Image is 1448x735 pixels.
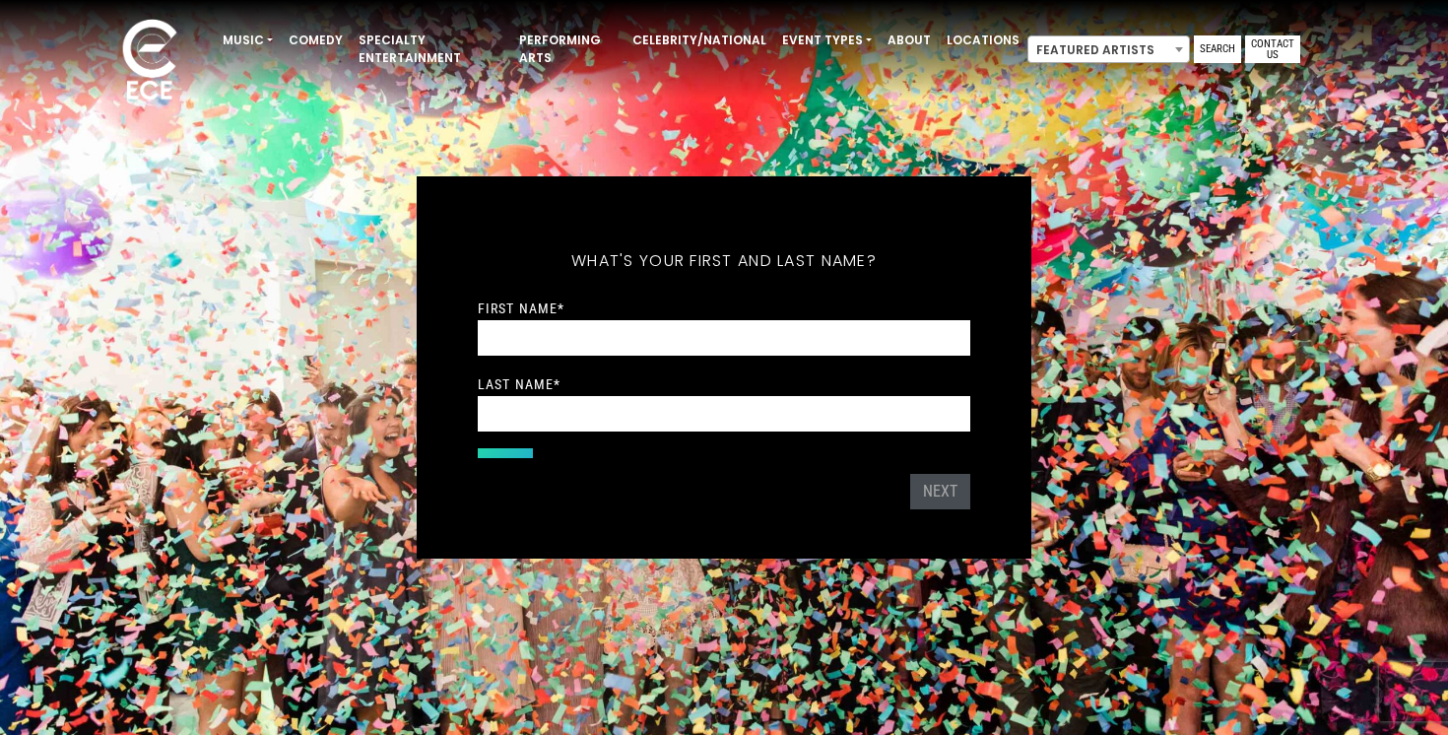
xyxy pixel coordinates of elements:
a: About [880,24,939,57]
a: Event Types [774,24,880,57]
img: ece_new_logo_whitev2-1.png [100,14,199,109]
a: Locations [939,24,1027,57]
span: Featured Artists [1027,35,1190,63]
a: Search [1194,35,1241,63]
a: Celebrity/National [625,24,774,57]
a: Performing Arts [511,24,625,75]
h5: What's your first and last name? [478,226,970,297]
span: Featured Artists [1028,36,1189,64]
label: Last Name [478,375,560,393]
label: First Name [478,300,564,317]
a: Specialty Entertainment [351,24,511,75]
a: Comedy [281,24,351,57]
a: Contact Us [1245,35,1300,63]
a: Music [215,24,281,57]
